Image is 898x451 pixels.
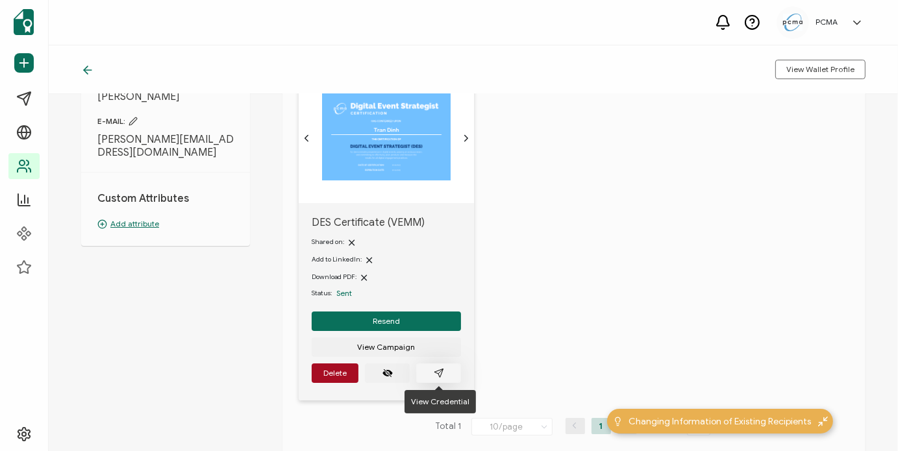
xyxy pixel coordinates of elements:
[629,415,812,428] span: Changing Information of Existing Recipients
[97,116,234,127] span: E-MAIL:
[358,343,416,351] span: View Campaign
[97,133,234,159] span: [PERSON_NAME][EMAIL_ADDRESS][DOMAIN_NAME]
[786,66,854,73] span: View Wallet Profile
[461,133,471,143] ion-icon: chevron forward outline
[312,311,461,331] button: Resend
[471,418,553,435] input: Select
[775,60,866,79] button: View Wallet Profile
[434,368,444,378] ion-icon: paper plane outline
[312,216,461,229] span: DES Certificate (VEMM)
[97,90,234,103] span: [PERSON_NAME]
[312,255,362,263] span: Add to LinkedIn:
[301,133,312,143] ion-icon: chevron back outline
[336,288,352,298] span: Sent
[97,218,234,230] p: Add attribute
[312,288,332,299] span: Status:
[436,418,462,436] span: Total 1
[592,418,611,434] li: 1
[405,390,476,413] div: View Credential
[14,9,34,35] img: sertifier-logomark-colored.svg
[382,368,393,378] ion-icon: eye off
[783,14,803,31] img: 5c892e8a-a8c9-4ab0-b501-e22bba25706e.jpg
[312,363,358,383] button: Delete
[312,337,461,357] button: View Campaign
[373,317,400,325] span: Resend
[312,238,344,246] span: Shared on:
[816,18,838,27] h5: PCMA
[818,417,828,426] img: minimize-icon.svg
[97,192,234,205] h1: Custom Attributes
[833,389,898,451] iframe: Chat Widget
[323,369,347,377] span: Delete
[312,273,356,281] span: Download PDF:
[656,418,713,436] span: Go to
